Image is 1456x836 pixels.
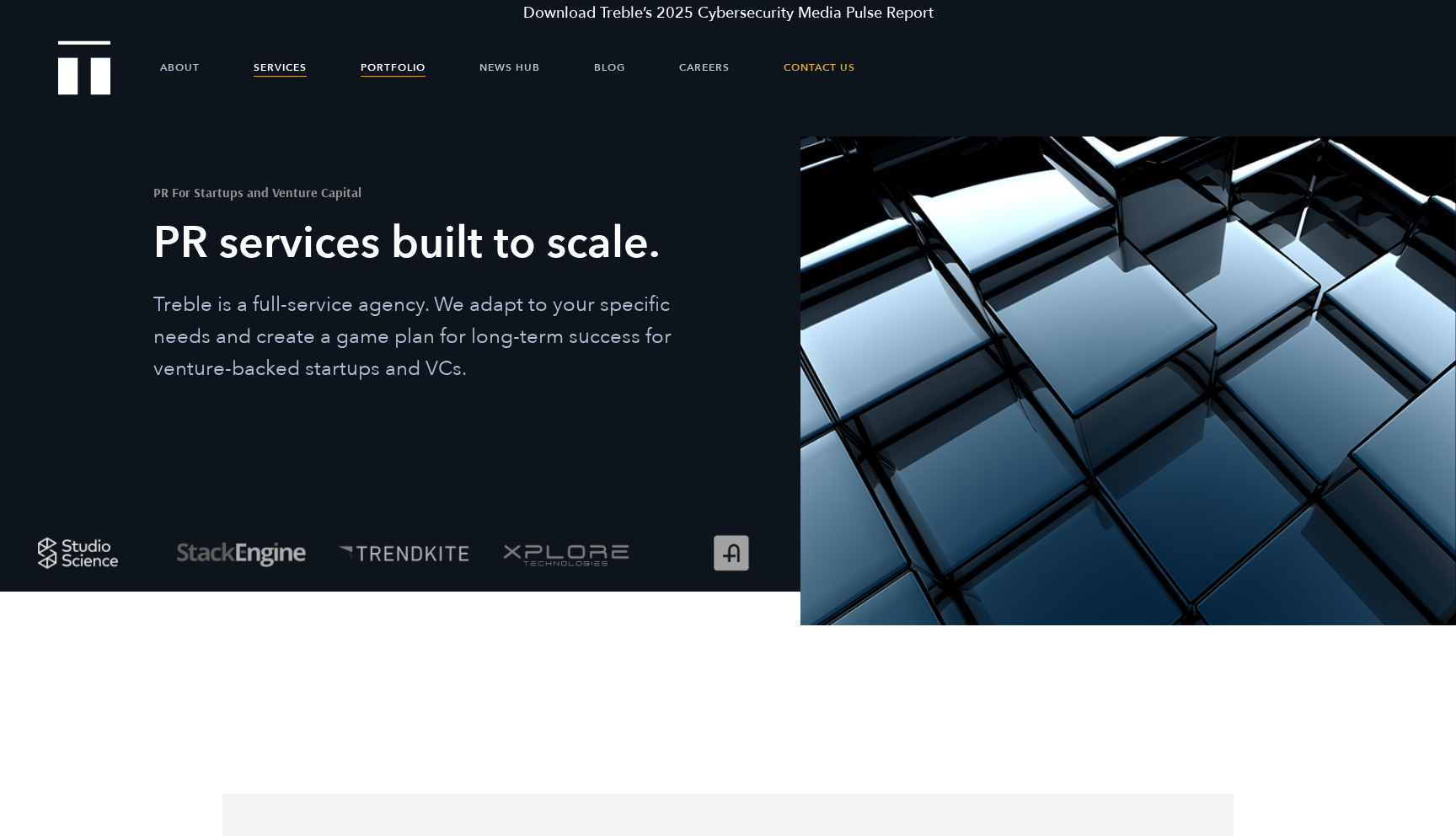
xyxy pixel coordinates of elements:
h1: PR services built to scale. [153,213,723,274]
img: Treble logo [58,40,111,94]
a: About [160,42,200,93]
img: Studio Science logo [1,514,155,592]
a: Careers [679,42,730,93]
a: Blog [594,42,625,93]
img: StackEngine logo [163,514,318,592]
a: Portfolio [361,42,426,93]
p: Treble is a full-service agency. We adapt to your specific needs and create a game plan for long-... [153,289,723,385]
a: News Hub [479,42,540,93]
a: Treble Homepage [59,42,110,94]
a: Services [254,42,307,93]
img: Addvocate logo [651,514,806,592]
a: Contact Us [784,42,855,93]
img: TrendKite logo [326,514,480,592]
img: XPlore logo [489,514,643,592]
h2: PR For Startups and Venture Capital [153,185,723,199]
